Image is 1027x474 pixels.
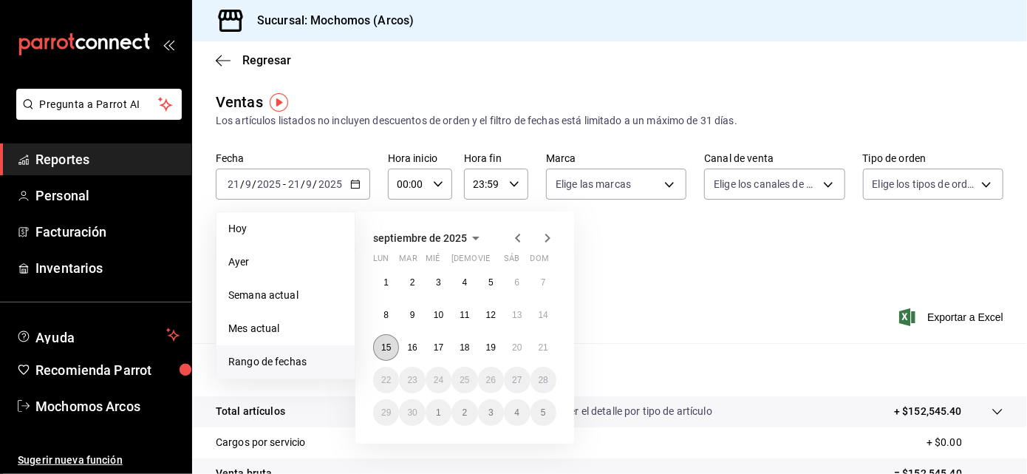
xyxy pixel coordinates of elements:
[426,399,451,426] button: 1 de octubre de 2025
[514,277,519,288] abbr: 6 de septiembre de 2025
[373,254,389,269] abbr: lunes
[530,367,556,393] button: 28 de septiembre de 2025
[410,310,415,320] abbr: 9 de septiembre de 2025
[504,269,530,296] button: 6 de septiembre de 2025
[35,258,180,278] span: Inventarios
[504,367,530,393] button: 27 de septiembre de 2025
[252,178,256,190] span: /
[35,149,180,169] span: Reportes
[373,232,467,244] span: septiembre de 2025
[426,269,451,296] button: 3 de septiembre de 2025
[216,154,370,164] label: Fecha
[40,97,159,112] span: Pregunta a Parrot AI
[434,342,443,353] abbr: 17 de septiembre de 2025
[318,178,343,190] input: ----
[451,367,477,393] button: 25 de septiembre de 2025
[228,221,343,237] span: Hoy
[270,93,288,112] img: Tooltip marker
[539,375,548,385] abbr: 28 de septiembre de 2025
[486,310,496,320] abbr: 12 de septiembre de 2025
[10,107,182,123] a: Pregunta a Parrot AI
[35,186,180,206] span: Personal
[228,288,343,303] span: Semana actual
[486,342,496,353] abbr: 19 de septiembre de 2025
[313,178,318,190] span: /
[216,404,285,419] p: Total artículos
[216,53,291,67] button: Regresar
[388,154,452,164] label: Hora inicio
[451,399,477,426] button: 2 de octubre de 2025
[216,113,1003,129] div: Los artículos listados no incluyen descuentos de orden y el filtro de fechas está limitado a un m...
[451,302,477,328] button: 11 de septiembre de 2025
[464,154,528,164] label: Hora fin
[407,342,417,353] abbr: 16 de septiembre de 2025
[504,399,530,426] button: 4 de octubre de 2025
[373,334,399,361] button: 15 de septiembre de 2025
[539,342,548,353] abbr: 21 de septiembre de 2025
[216,91,263,113] div: Ventas
[373,367,399,393] button: 22 de septiembre de 2025
[530,334,556,361] button: 21 de septiembre de 2025
[546,154,686,164] label: Marca
[227,178,240,190] input: --
[426,302,451,328] button: 10 de septiembre de 2025
[410,277,415,288] abbr: 2 de septiembre de 2025
[514,407,519,418] abbr: 4 de octubre de 2025
[399,302,425,328] button: 9 de septiembre de 2025
[228,254,343,270] span: Ayer
[240,178,245,190] span: /
[512,310,522,320] abbr: 13 de septiembre de 2025
[381,407,391,418] abbr: 29 de septiembre de 2025
[486,375,496,385] abbr: 26 de septiembre de 2025
[35,396,180,416] span: Mochomos Arcos
[18,453,180,468] span: Sugerir nueva función
[488,407,494,418] abbr: 3 de octubre de 2025
[512,375,522,385] abbr: 27 de septiembre de 2025
[434,310,443,320] abbr: 10 de septiembre de 2025
[373,302,399,328] button: 8 de septiembre de 2025
[399,399,425,426] button: 30 de septiembre de 2025
[381,342,391,353] abbr: 15 de septiembre de 2025
[436,277,441,288] abbr: 3 de septiembre de 2025
[478,254,490,269] abbr: viernes
[541,407,546,418] abbr: 5 de octubre de 2025
[451,269,477,296] button: 4 de septiembre de 2025
[383,310,389,320] abbr: 8 de septiembre de 2025
[488,277,494,288] abbr: 5 de septiembre de 2025
[463,407,468,418] abbr: 2 de octubre de 2025
[504,302,530,328] button: 13 de septiembre de 2025
[478,399,504,426] button: 3 de octubre de 2025
[35,326,160,344] span: Ayuda
[216,435,306,450] p: Cargos por servicio
[434,375,443,385] abbr: 24 de septiembre de 2025
[927,435,1003,450] p: + $0.00
[426,367,451,393] button: 24 de septiembre de 2025
[242,53,291,67] span: Regresar
[894,404,962,419] p: + $152,545.40
[704,154,845,164] label: Canal de venta
[407,375,417,385] abbr: 23 de septiembre de 2025
[283,178,286,190] span: -
[245,178,252,190] input: --
[16,89,182,120] button: Pregunta a Parrot AI
[35,222,180,242] span: Facturación
[478,334,504,361] button: 19 de septiembre de 2025
[373,229,485,247] button: septiembre de 2025
[478,367,504,393] button: 26 de septiembre de 2025
[512,342,522,353] abbr: 20 de septiembre de 2025
[530,254,549,269] abbr: domingo
[541,277,546,288] abbr: 7 de septiembre de 2025
[460,342,469,353] abbr: 18 de septiembre de 2025
[228,354,343,370] span: Rango de fechas
[35,360,180,380] span: Recomienda Parrot
[381,375,391,385] abbr: 22 de septiembre de 2025
[478,269,504,296] button: 5 de septiembre de 2025
[399,254,417,269] abbr: martes
[504,254,519,269] abbr: sábado
[163,38,174,50] button: open_drawer_menu
[245,12,414,30] h3: Sucursal: Mochomos (Arcos)
[902,308,1003,326] button: Exportar a Excel
[399,269,425,296] button: 2 de septiembre de 2025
